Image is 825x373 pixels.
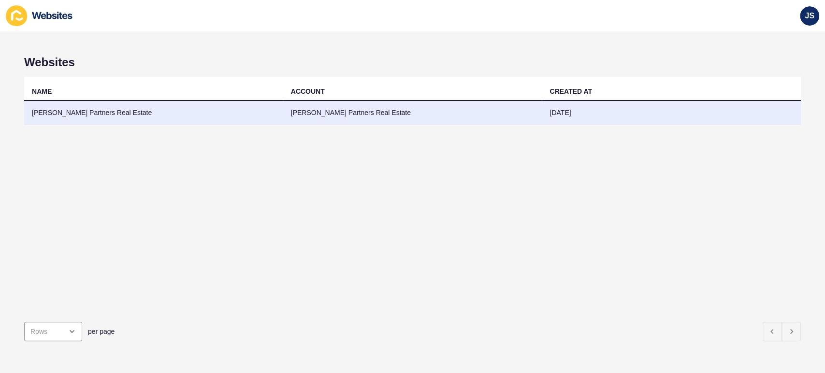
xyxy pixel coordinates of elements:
td: [PERSON_NAME] Partners Real Estate [24,101,283,125]
div: NAME [32,86,52,96]
td: [PERSON_NAME] Partners Real Estate [283,101,542,125]
td: [DATE] [542,101,801,125]
div: CREATED AT [550,86,592,96]
h1: Websites [24,56,801,69]
div: open menu [24,322,82,341]
div: ACCOUNT [291,86,325,96]
span: JS [805,11,814,21]
span: per page [88,327,115,336]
